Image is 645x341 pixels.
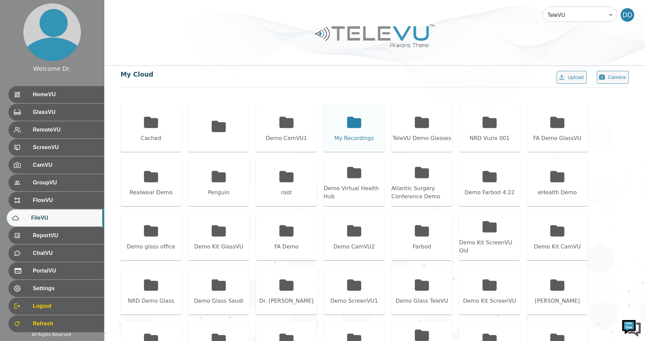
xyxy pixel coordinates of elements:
[8,245,104,262] div: ChatVU
[543,5,617,24] div: TeleVU
[8,86,104,103] div: HomeVU
[35,36,114,44] div: Chat with us now
[33,267,99,275] span: PortalVU
[335,134,374,142] div: My Recordings
[33,196,99,204] span: FlowVU
[459,239,520,255] div: Demo Kit ScreenVU Old
[33,249,99,257] span: ChatVU
[259,297,314,305] div: Dr. [PERSON_NAME]
[324,184,385,201] div: Demo Virtual Health Hub
[8,262,104,279] div: PortalVU
[621,8,634,22] div: DD
[127,243,175,251] div: Demo glass office
[597,71,629,84] button: Camera
[392,134,451,142] div: TeleVU Demo Glasses
[8,121,104,138] div: RemoteVU
[128,297,174,305] div: NRD Demo Glass
[465,188,515,197] div: Demo Farbod 4:22
[8,104,104,121] div: GlassVU
[33,108,99,116] span: GlassVU
[33,64,70,73] div: Welcome Dr.
[314,22,436,50] img: Logo
[8,157,104,174] div: CamVU
[621,317,642,338] img: Chat Widget
[535,297,580,305] div: [PERSON_NAME]
[12,32,28,48] img: d_736959983_company_1615157101543_736959983
[33,91,99,99] span: HomeVU
[33,143,99,152] span: ScreenVU
[266,134,307,142] div: Demo CamVU1
[33,320,99,328] span: Refresh
[538,188,577,197] div: eHealth Demo
[33,232,99,240] span: ReportVU
[330,297,378,305] div: Demo ScreenVU1
[33,179,99,187] span: GroupVU
[39,85,93,154] span: We're online!
[141,134,161,142] div: Cached
[23,3,81,61] img: profile.png
[470,134,510,142] div: NRD Vuzix 001
[274,243,298,251] div: FA Demo
[8,192,104,209] div: FlowVU
[3,185,129,209] textarea: Type your message and hit 'Enter'
[413,243,431,251] div: Farbod
[33,302,99,310] span: Logout
[391,184,452,201] div: Atlantic Surgery Conference Demo
[8,139,104,156] div: ScreenVU
[194,297,243,305] div: Demo Glass Saudi
[463,297,516,305] div: Demo Kit ScreenVU
[33,161,99,169] span: CamVU
[334,243,375,251] div: Demo CamVU2
[533,134,581,142] div: FA Demo GlassVU
[130,188,172,197] div: Realwear Demo
[8,280,104,297] div: Settings
[111,3,127,20] div: Minimize live chat window
[8,315,104,332] div: Refresh
[31,214,99,222] span: FileVU
[33,284,99,293] span: Settings
[534,243,581,251] div: Demo Kit CamVU
[8,298,104,315] div: Logout
[7,209,104,226] div: FileVU
[208,188,230,197] div: Penguin
[281,188,292,197] div: root
[8,227,104,244] div: ReportVU
[33,126,99,134] span: RemoteVU
[557,71,587,84] button: Upload
[194,243,243,251] div: Demo Kit GlassVU
[121,70,153,79] div: My Cloud
[396,297,448,305] div: Demo Glass TeleVU
[8,174,104,191] div: GroupVU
